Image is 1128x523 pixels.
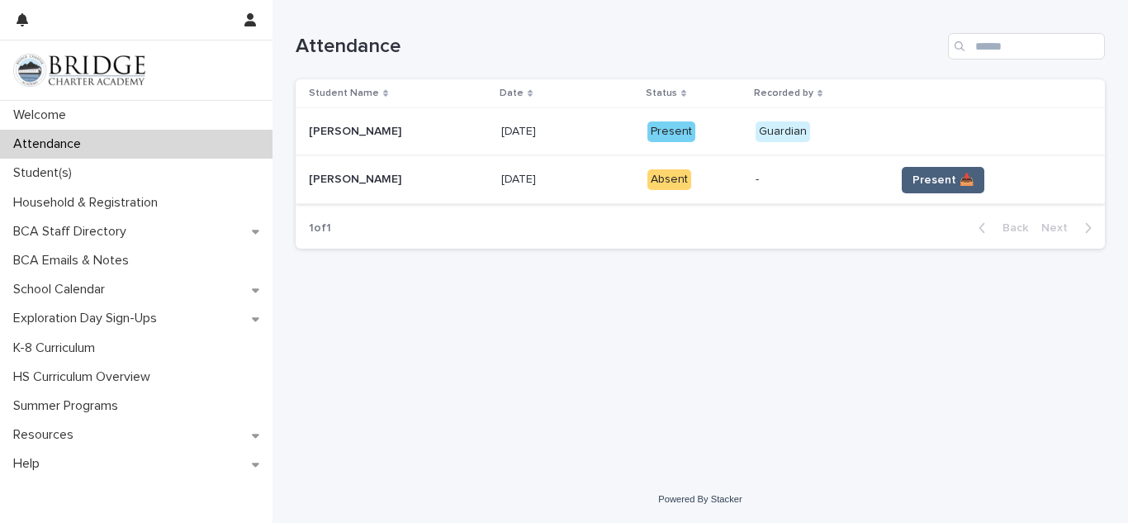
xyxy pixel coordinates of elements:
p: Recorded by [754,84,813,102]
a: Powered By Stacker [658,494,742,504]
button: Next [1035,221,1105,235]
p: K-8 Curriculum [7,340,108,356]
p: [DATE] [501,169,539,187]
p: HS Curriculum Overview [7,369,164,385]
img: V1C1m3IdTEidaUdm9Hs0 [13,54,145,87]
tr: [PERSON_NAME][PERSON_NAME] [DATE][DATE] Absent-Present 📥 [296,156,1105,204]
p: Date [500,84,524,102]
p: Student(s) [7,165,85,181]
span: Present 📥 [912,172,974,188]
span: Next [1041,222,1078,234]
p: - [756,173,882,187]
p: Exploration Day Sign-Ups [7,311,170,326]
span: Back [993,222,1028,234]
p: Student Name [309,84,379,102]
p: Help [7,456,53,472]
input: Search [948,33,1105,59]
p: Summer Programs [7,398,131,414]
div: Guardian [756,121,810,142]
p: [PERSON_NAME] [309,121,405,139]
p: Welcome [7,107,79,123]
button: Back [965,221,1035,235]
tr: [PERSON_NAME][PERSON_NAME] [DATE][DATE] PresentGuardian [296,108,1105,156]
p: 1 of 1 [296,208,344,249]
p: BCA Emails & Notes [7,253,142,269]
p: Attendance [7,136,94,152]
p: Household & Registration [7,195,171,211]
p: [PERSON_NAME] [309,169,405,187]
p: Resources [7,427,87,443]
button: Present 📥 [902,167,984,193]
div: Absent [647,169,691,190]
div: Present [647,121,695,142]
p: School Calendar [7,282,118,297]
p: BCA Staff Directory [7,224,140,240]
p: Status [646,84,677,102]
p: [DATE] [501,121,539,139]
h1: Attendance [296,35,941,59]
